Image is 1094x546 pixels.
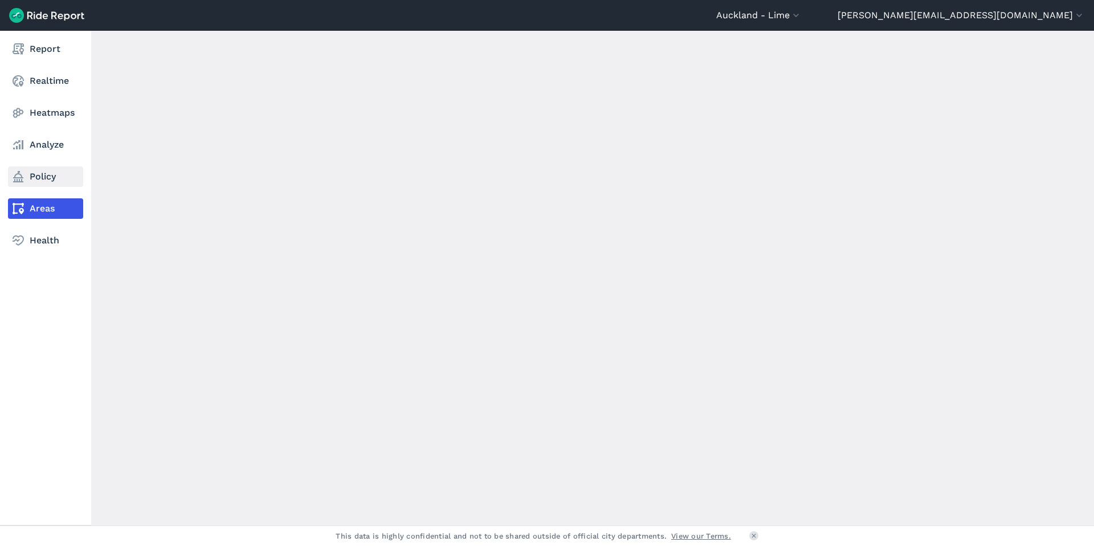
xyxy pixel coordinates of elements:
a: Realtime [8,71,83,91]
button: [PERSON_NAME][EMAIL_ADDRESS][DOMAIN_NAME] [838,9,1085,22]
div: loading [36,31,1094,525]
a: Analyze [8,135,83,155]
button: Auckland - Lime [716,9,802,22]
img: Ride Report [9,8,84,23]
a: Health [8,230,83,251]
a: Policy [8,166,83,187]
a: Report [8,39,83,59]
a: Areas [8,198,83,219]
a: Heatmaps [8,103,83,123]
a: View our Terms. [671,531,731,541]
